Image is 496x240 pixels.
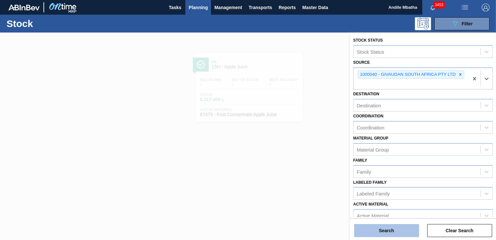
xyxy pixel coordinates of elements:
button: Filter [434,17,490,30]
label: Family [353,158,367,163]
div: Coordination [357,125,384,130]
div: Family [357,169,371,174]
span: Transports [249,4,272,11]
label: Material Group [353,136,388,140]
div: Active Material [357,213,389,219]
span: Tasks [168,4,182,11]
img: Logout [482,4,490,11]
span: 3453 [433,1,445,8]
button: Notifications [422,3,443,12]
span: Management [214,4,242,11]
span: Master Data [302,4,328,11]
label: Source [353,60,370,65]
h1: Stock [6,20,100,27]
div: Labeled Family [357,191,390,196]
label: Stock Status [353,38,383,43]
div: Programming: no user selected [415,17,431,30]
label: Coordination [353,114,383,118]
label: Active Material [353,202,388,207]
span: Planning [189,4,208,11]
div: Material Group [357,147,389,152]
div: Stock Status [357,49,384,54]
span: Filter [462,21,473,26]
span: Reports [279,4,296,11]
div: Destination [357,103,381,108]
div: 1000040 - GIVAUDAN SOUTH AFRICA PTY LTD [358,71,457,79]
label: Labeled Family [353,180,387,185]
label: Destination [353,92,379,96]
img: userActions [461,4,469,11]
img: TNhmsLtSVTkK8tSr43FrP2fwEKptu5GPRR3wAAAABJRU5ErkJggg== [8,5,40,10]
